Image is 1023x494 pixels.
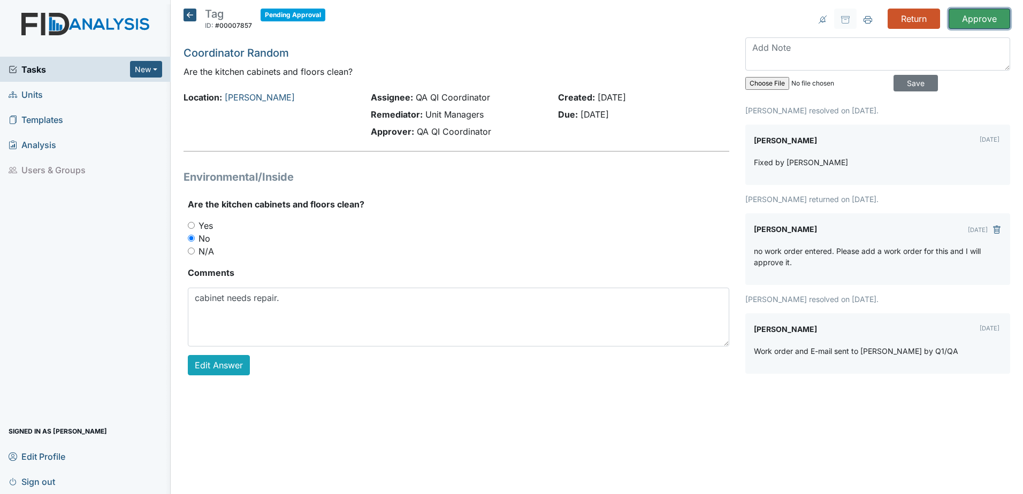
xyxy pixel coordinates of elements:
[188,198,364,211] label: Are the kitchen cabinets and floors clean?
[9,86,43,103] span: Units
[9,63,130,76] a: Tasks
[754,157,848,168] p: Fixed by [PERSON_NAME]
[558,109,578,120] strong: Due:
[9,473,55,490] span: Sign out
[225,92,295,103] a: [PERSON_NAME]
[199,245,214,258] label: N/A
[130,61,162,78] button: New
[894,75,938,91] input: Save
[188,288,729,346] textarea: cabinet needs repair.
[9,136,56,153] span: Analysis
[754,322,817,337] label: [PERSON_NAME]
[745,194,1010,205] p: [PERSON_NAME] returned on [DATE].
[184,65,729,78] p: Are the kitchen cabinets and floors clean?
[371,109,423,120] strong: Remediator:
[188,248,195,254] input: N/A
[949,9,1010,29] input: Approve
[417,126,491,137] span: QA QI Coordinator
[968,226,988,234] small: [DATE]
[205,7,224,20] span: Tag
[188,355,250,375] a: Edit Answer
[199,219,213,232] label: Yes
[188,222,195,229] input: Yes
[425,109,484,120] span: Unit Managers
[745,294,1010,305] p: [PERSON_NAME] resolved on [DATE].
[754,345,958,357] p: Work order and E-mail sent to [PERSON_NAME] by Q1/QA
[205,21,213,29] span: ID:
[888,9,940,29] input: Return
[980,136,999,143] small: [DATE]
[754,245,1002,268] p: no work order entered. Please add a work order for this and I will approve it.
[598,92,626,103] span: [DATE]
[371,92,413,103] strong: Assignee:
[199,232,210,245] label: No
[754,222,817,237] label: [PERSON_NAME]
[754,133,817,148] label: [PERSON_NAME]
[9,423,107,439] span: Signed in as [PERSON_NAME]
[9,448,65,465] span: Edit Profile
[371,126,414,137] strong: Approver:
[188,235,195,242] input: No
[416,92,490,103] span: QA QI Coordinator
[184,92,222,103] strong: Location:
[261,9,325,21] span: Pending Approval
[184,47,289,59] a: Coordinator Random
[745,105,1010,116] p: [PERSON_NAME] resolved on [DATE].
[184,169,729,185] h1: Environmental/Inside
[188,266,729,279] strong: Comments
[980,325,999,332] small: [DATE]
[9,111,63,128] span: Templates
[215,21,252,29] span: #00007857
[558,92,595,103] strong: Created:
[581,109,609,120] span: [DATE]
